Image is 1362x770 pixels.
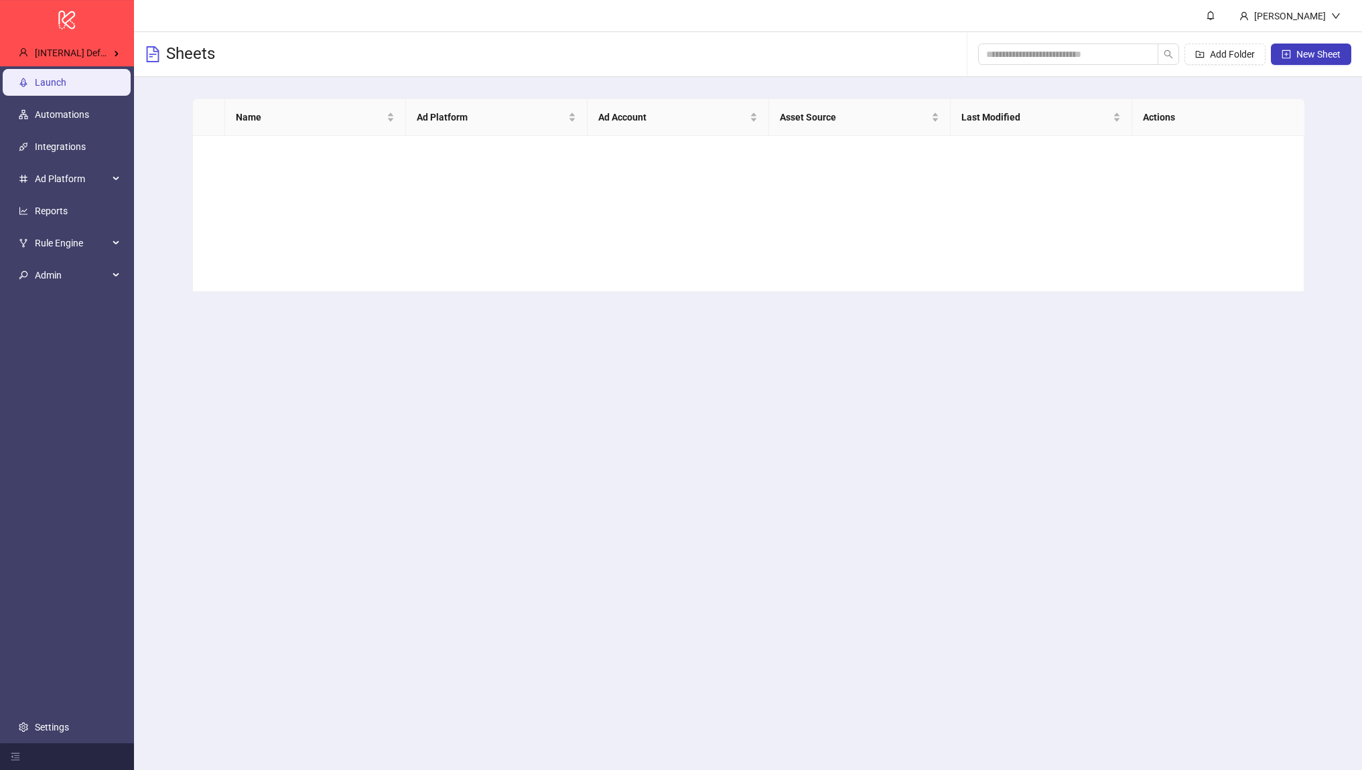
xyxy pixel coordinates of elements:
[1239,11,1249,21] span: user
[35,109,89,120] a: Automations
[19,48,28,57] span: user
[1282,50,1291,59] span: plus-square
[417,110,565,125] span: Ad Platform
[406,99,588,136] th: Ad Platform
[35,206,68,216] a: Reports
[11,752,20,761] span: menu-fold
[35,48,134,58] span: [INTERNAL] Default Org
[1249,9,1331,23] div: [PERSON_NAME]
[769,99,951,136] th: Asset Source
[35,230,109,256] span: Rule Engine
[1132,99,1314,136] th: Actions
[780,110,929,125] span: Asset Source
[1271,44,1351,65] button: New Sheet
[19,174,28,183] span: number
[145,46,161,62] span: file-text
[166,44,215,65] h3: Sheets
[598,110,747,125] span: Ad Account
[19,238,28,248] span: fork
[19,271,28,280] span: key
[1195,50,1205,59] span: folder-add
[1331,11,1341,21] span: down
[1164,50,1173,59] span: search
[35,165,109,192] span: Ad Platform
[236,110,385,125] span: Name
[951,99,1132,136] th: Last Modified
[588,99,769,136] th: Ad Account
[1210,49,1255,60] span: Add Folder
[35,77,66,88] a: Launch
[35,722,69,733] a: Settings
[961,110,1110,125] span: Last Modified
[35,141,86,152] a: Integrations
[1184,44,1266,65] button: Add Folder
[225,99,407,136] th: Name
[1206,11,1215,20] span: bell
[35,262,109,289] span: Admin
[1296,49,1341,60] span: New Sheet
